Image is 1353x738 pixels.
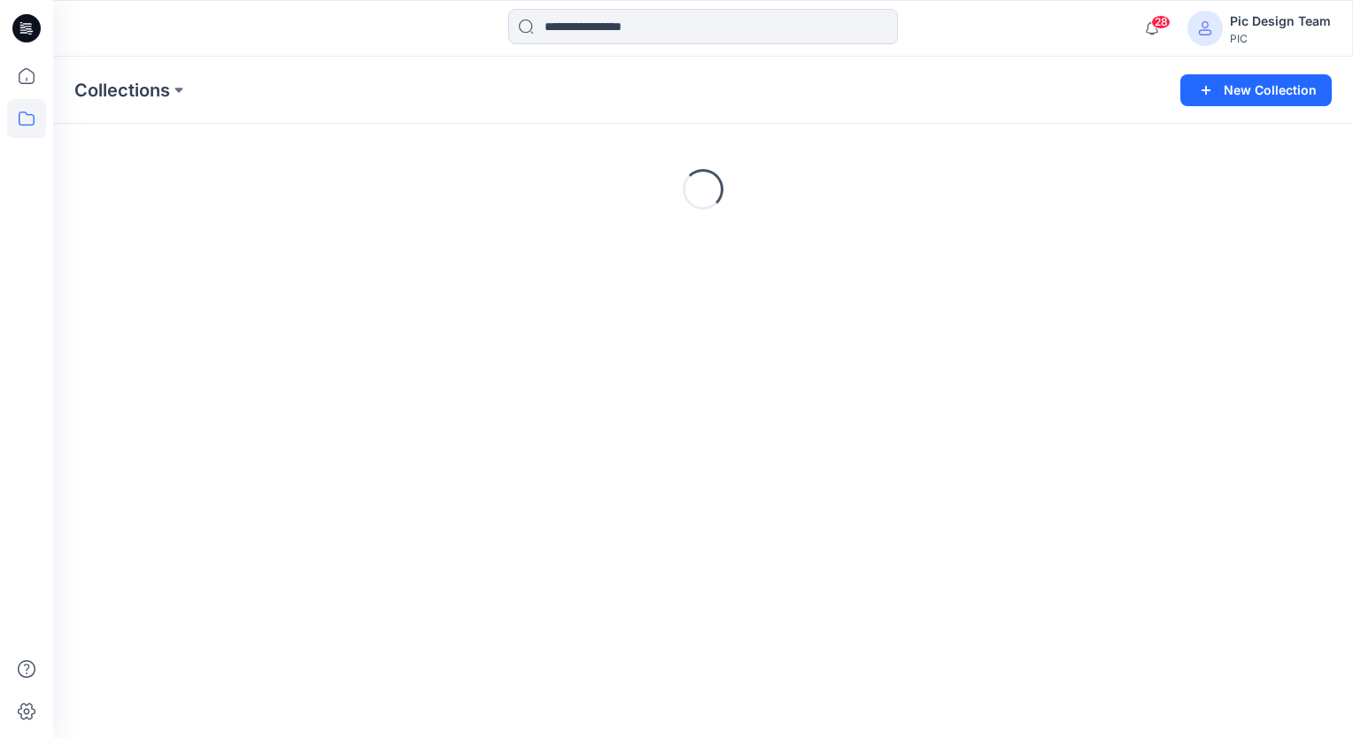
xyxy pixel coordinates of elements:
[1198,21,1212,35] svg: avatar
[1230,32,1331,45] div: PIC
[1151,15,1171,29] span: 28
[74,78,170,103] a: Collections
[1180,74,1332,106] button: New Collection
[1230,11,1331,32] div: Pic Design Team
